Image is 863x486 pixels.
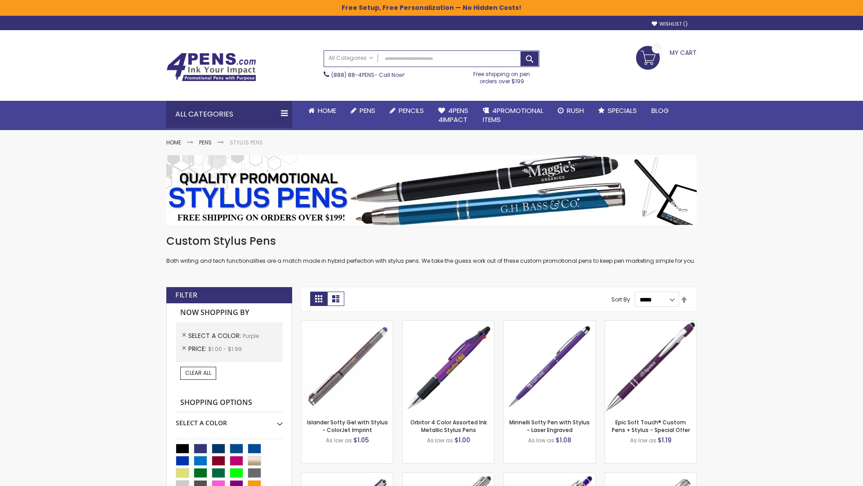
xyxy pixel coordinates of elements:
[438,106,468,124] span: 4Pens 4impact
[504,472,595,480] a: Phoenix Softy with Stylus Pen - Laser-Purple
[605,472,696,480] a: Tres-Chic Touch Pen - Standard Laser-Purple
[427,436,453,444] span: As low as
[326,436,352,444] span: As low as
[208,345,242,353] span: $1.00 - $1.99
[307,418,388,433] a: Islander Softy Gel with Stylus - ColorJet Imprint
[166,53,256,81] img: 4Pens Custom Pens and Promotional Products
[302,321,393,412] img: Islander Softy Gel with Stylus - ColorJet Imprint-Purple
[612,418,690,433] a: Epic Soft Touch® Custom Pens + Stylus - Special Offer
[199,139,212,146] a: Pens
[302,320,393,328] a: Islander Softy Gel with Stylus - ColorJet Imprint-Purple
[431,101,476,130] a: 4Pens4impact
[353,436,369,445] span: $1.05
[476,101,551,130] a: 4PROMOTIONALITEMS
[605,320,696,328] a: 4P-MS8B-Purple
[556,436,571,445] span: $1.08
[185,369,211,377] span: Clear All
[611,296,630,303] label: Sort By
[454,436,470,445] span: $1.00
[166,101,292,128] div: All Categories
[301,101,343,121] a: Home
[504,321,595,412] img: Minnelli Softy Pen with Stylus - Laser Engraved-Purple
[331,71,374,79] a: (888) 88-4PENS
[175,290,197,300] strong: Filter
[176,393,283,413] strong: Shopping Options
[403,472,494,480] a: Tres-Chic with Stylus Metal Pen - Standard Laser-Purple
[567,106,584,115] span: Rush
[230,139,263,146] strong: Stylus Pens
[176,412,283,427] div: Select A Color
[243,332,259,340] span: Purple
[331,71,405,79] span: - Call Now!
[504,320,595,328] a: Minnelli Softy Pen with Stylus - Laser Engraved-Purple
[383,101,431,121] a: Pencils
[399,106,424,115] span: Pencils
[166,234,697,265] div: Both writing and tech functionalities are a match made in hybrid perfection with stylus pens. We ...
[360,106,375,115] span: Pens
[176,303,283,322] strong: Now Shopping by
[180,367,216,379] a: Clear All
[403,320,494,328] a: Orbitor 4 Color Assorted Ink Metallic Stylus Pens-Purple
[591,101,644,121] a: Specials
[528,436,554,444] span: As low as
[658,436,672,445] span: $1.19
[652,21,688,27] a: Wishlist
[605,321,696,412] img: 4P-MS8B-Purple
[188,331,243,340] span: Select A Color
[324,51,378,66] a: All Categories
[509,418,590,433] a: Minnelli Softy Pen with Stylus - Laser Engraved
[464,67,540,85] div: Free shipping on pen orders over $199
[166,139,181,146] a: Home
[166,155,697,225] img: Stylus Pens
[630,436,656,444] span: As low as
[318,106,336,115] span: Home
[608,106,637,115] span: Specials
[644,101,676,121] a: Blog
[329,54,374,62] span: All Categories
[310,292,327,306] strong: Grid
[410,418,487,433] a: Orbitor 4 Color Assorted Ink Metallic Stylus Pens
[551,101,591,121] a: Rush
[166,234,697,248] h1: Custom Stylus Pens
[403,321,494,412] img: Orbitor 4 Color Assorted Ink Metallic Stylus Pens-Purple
[343,101,383,121] a: Pens
[188,344,208,353] span: Price
[302,472,393,480] a: Avendale Velvet Touch Stylus Gel Pen-Purple
[483,106,543,124] span: 4PROMOTIONAL ITEMS
[651,106,669,115] span: Blog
